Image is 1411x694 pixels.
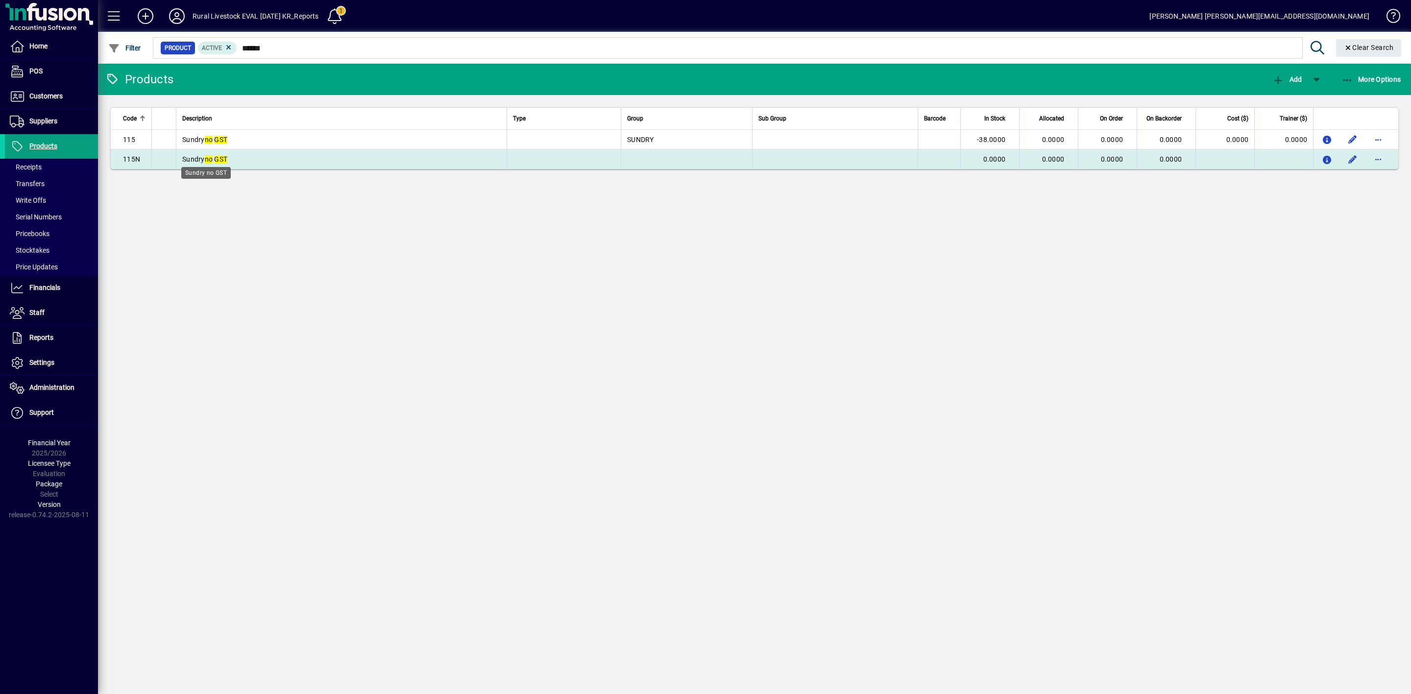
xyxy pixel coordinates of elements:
span: 115N [123,155,140,163]
span: Sub Group [758,113,786,124]
em: GST [214,136,227,144]
span: 115 [123,136,135,144]
span: Sundry [182,136,227,144]
span: Products [29,142,57,150]
span: 0.0000 [983,155,1006,163]
span: More Options [1341,75,1401,83]
span: Sundry [182,155,227,163]
a: Transfers [5,175,98,192]
button: Clear [1336,39,1402,57]
a: Home [5,34,98,59]
div: [PERSON_NAME] [PERSON_NAME][EMAIL_ADDRESS][DOMAIN_NAME] [1149,8,1369,24]
span: -38.0000 [977,136,1005,144]
span: 0.0000 [1160,155,1182,163]
span: Cost ($) [1227,113,1248,124]
div: Group [627,113,746,124]
span: Trainer ($) [1280,113,1307,124]
a: POS [5,59,98,84]
span: Home [29,42,48,50]
div: Products [105,72,173,87]
span: 0.0000 [1042,155,1065,163]
span: Reports [29,334,53,341]
button: Add [130,7,161,25]
a: Price Updates [5,259,98,275]
button: Filter [106,39,144,57]
span: Clear Search [1344,44,1394,51]
div: Description [182,113,501,124]
a: Administration [5,376,98,400]
a: Stocktakes [5,242,98,259]
span: Licensee Type [28,459,71,467]
a: Financials [5,276,98,300]
span: Description [182,113,212,124]
div: Allocated [1025,113,1073,124]
em: GST [214,155,227,163]
div: Sundry no GST [181,167,231,179]
span: Product [165,43,191,53]
em: no [205,155,213,163]
a: Knowledge Base [1379,2,1399,34]
span: On Order [1100,113,1123,124]
a: Customers [5,84,98,109]
div: Type [513,113,615,124]
span: 0.0000 [1160,136,1182,144]
span: Financial Year [28,439,71,447]
button: Profile [161,7,193,25]
span: 0.0000 [1101,155,1123,163]
a: Settings [5,351,98,375]
button: More options [1370,151,1386,167]
span: SUNDRY [627,136,654,144]
span: Package [36,480,62,488]
span: 0.0000 [1042,136,1065,144]
a: Staff [5,301,98,325]
span: Stocktakes [10,246,49,254]
button: Edit [1345,151,1361,167]
span: 0.0000 [1101,136,1123,144]
a: Reports [5,326,98,350]
span: Group [627,113,643,124]
em: no [205,136,213,144]
div: In Stock [967,113,1014,124]
span: On Backorder [1146,113,1182,124]
span: Financials [29,284,60,291]
a: Pricebooks [5,225,98,242]
div: On Order [1084,113,1132,124]
button: Add [1270,71,1304,88]
a: Write Offs [5,192,98,209]
span: Settings [29,359,54,366]
span: POS [29,67,43,75]
span: Serial Numbers [10,213,62,221]
span: Version [38,501,61,508]
span: Allocated [1039,113,1064,124]
span: Staff [29,309,45,316]
a: Serial Numbers [5,209,98,225]
span: Receipts [10,163,42,171]
span: Customers [29,92,63,100]
span: Type [513,113,526,124]
span: Pricebooks [10,230,49,238]
button: Edit [1345,132,1361,147]
div: Rural Livestock EVAL [DATE] KR_Reports [193,8,319,24]
span: Code [123,113,137,124]
div: Code [123,113,146,124]
div: Barcode [924,113,954,124]
span: Suppliers [29,117,57,125]
td: 0.0000 [1195,130,1254,149]
a: Suppliers [5,109,98,134]
span: Administration [29,383,74,391]
a: Receipts [5,159,98,175]
span: Active [202,45,222,51]
div: Sub Group [758,113,912,124]
span: Filter [108,44,141,52]
button: More options [1370,132,1386,147]
mat-chip: Activation Status: Active [198,42,237,54]
span: In Stock [984,113,1005,124]
div: On Backorder [1143,113,1191,124]
span: Price Updates [10,263,58,271]
span: Add [1272,75,1302,83]
span: Transfers [10,180,45,188]
button: More Options [1339,71,1404,88]
a: Support [5,401,98,425]
td: 0.0000 [1254,130,1313,149]
span: Write Offs [10,196,46,204]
